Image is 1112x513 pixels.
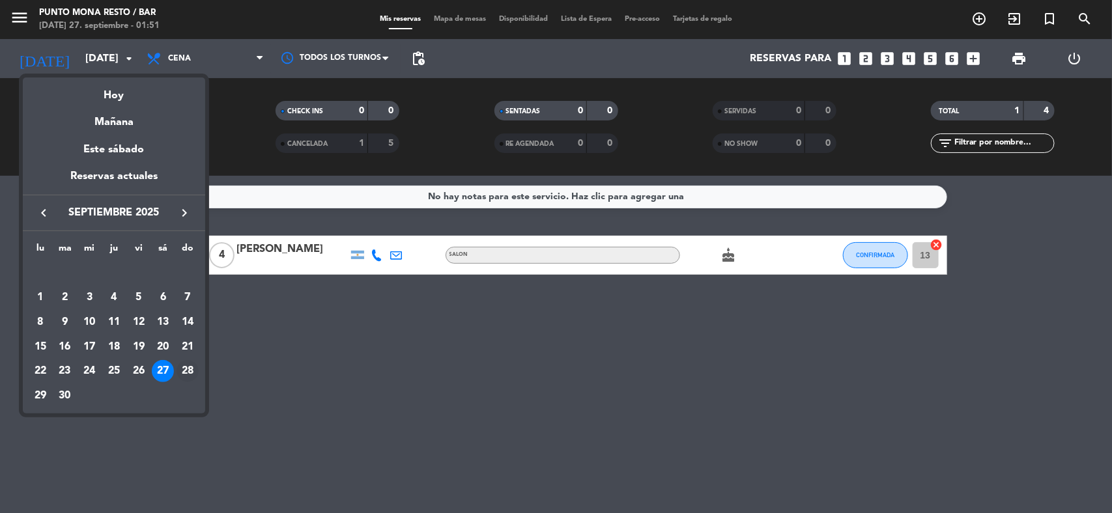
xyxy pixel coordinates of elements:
[53,241,78,261] th: martes
[77,335,102,359] td: 17 de septiembre de 2025
[103,311,125,333] div: 11
[152,360,174,382] div: 27
[152,286,174,309] div: 6
[128,336,150,358] div: 19
[126,241,151,261] th: viernes
[78,286,100,309] div: 3
[151,310,176,335] td: 13 de septiembre de 2025
[28,383,53,408] td: 29 de septiembre de 2025
[28,261,200,286] td: SEP.
[29,385,51,407] div: 29
[126,285,151,310] td: 5 de septiembre de 2025
[54,385,76,407] div: 30
[77,310,102,335] td: 10 de septiembre de 2025
[77,285,102,310] td: 3 de septiembre de 2025
[151,285,176,310] td: 6 de septiembre de 2025
[175,285,200,310] td: 7 de septiembre de 2025
[103,360,125,382] div: 25
[55,204,173,221] span: septiembre 2025
[175,335,200,359] td: 21 de septiembre de 2025
[29,311,51,333] div: 8
[54,360,76,382] div: 23
[78,336,100,358] div: 17
[128,286,150,309] div: 5
[103,286,125,309] div: 4
[54,311,76,333] div: 9
[102,310,126,335] td: 11 de septiembre de 2025
[173,204,196,221] button: keyboard_arrow_right
[128,311,150,333] div: 12
[151,359,176,384] td: 27 de septiembre de 2025
[177,286,199,309] div: 7
[77,241,102,261] th: miércoles
[175,310,200,335] td: 14 de septiembre de 2025
[28,241,53,261] th: lunes
[177,360,199,382] div: 28
[77,359,102,384] td: 24 de septiembre de 2025
[53,335,78,359] td: 16 de septiembre de 2025
[126,359,151,384] td: 26 de septiembre de 2025
[152,336,174,358] div: 20
[28,285,53,310] td: 1 de septiembre de 2025
[54,286,76,309] div: 2
[151,335,176,359] td: 20 de septiembre de 2025
[78,311,100,333] div: 10
[53,383,78,408] td: 30 de septiembre de 2025
[78,360,100,382] div: 24
[152,311,174,333] div: 13
[28,335,53,359] td: 15 de septiembre de 2025
[29,286,51,309] div: 1
[126,310,151,335] td: 12 de septiembre de 2025
[102,335,126,359] td: 18 de septiembre de 2025
[23,168,205,195] div: Reservas actuales
[28,359,53,384] td: 22 de septiembre de 2025
[32,204,55,221] button: keyboard_arrow_left
[29,336,51,358] div: 15
[29,360,51,382] div: 22
[102,241,126,261] th: jueves
[103,336,125,358] div: 18
[102,285,126,310] td: 4 de septiembre de 2025
[36,205,51,221] i: keyboard_arrow_left
[23,132,205,168] div: Este sábado
[23,77,205,104] div: Hoy
[53,359,78,384] td: 23 de septiembre de 2025
[126,335,151,359] td: 19 de septiembre de 2025
[177,311,199,333] div: 14
[128,360,150,382] div: 26
[54,336,76,358] div: 16
[23,104,205,131] div: Mañana
[53,310,78,335] td: 9 de septiembre de 2025
[28,310,53,335] td: 8 de septiembre de 2025
[177,336,199,358] div: 21
[151,241,176,261] th: sábado
[177,205,192,221] i: keyboard_arrow_right
[53,285,78,310] td: 2 de septiembre de 2025
[102,359,126,384] td: 25 de septiembre de 2025
[175,359,200,384] td: 28 de septiembre de 2025
[175,241,200,261] th: domingo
